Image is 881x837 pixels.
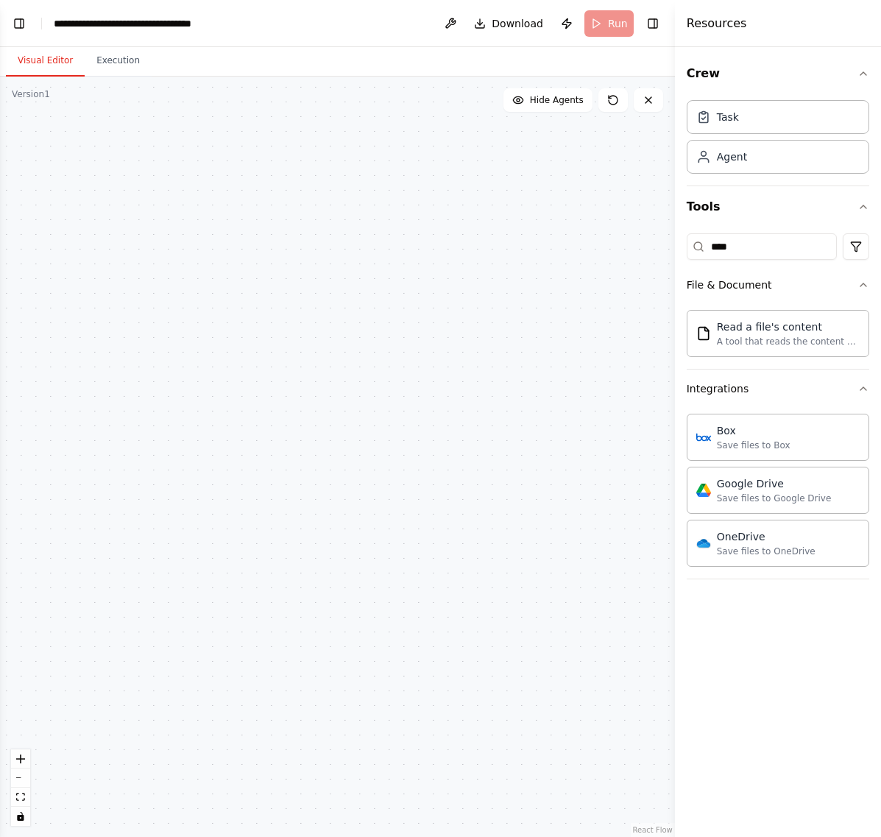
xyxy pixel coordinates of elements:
[687,408,869,579] div: Integrations
[11,769,30,788] button: zoom out
[11,807,30,826] button: toggle interactivity
[717,319,860,334] div: Read a file's content
[11,749,30,826] div: React Flow controls
[696,326,711,341] img: FileReadTool
[687,278,772,292] div: File & Document
[530,94,584,106] span: Hide Agents
[717,529,815,544] div: OneDrive
[633,826,673,834] a: React Flow attribution
[643,13,663,34] button: Hide right sidebar
[687,381,749,396] div: Integrations
[696,483,711,498] img: Google Drive
[503,88,592,112] button: Hide Agents
[9,13,29,34] button: Show left sidebar
[687,266,869,304] button: File & Document
[687,304,869,369] div: File & Document
[687,94,869,186] div: Crew
[85,46,152,77] button: Execution
[717,439,790,451] div: Save files to Box
[468,10,549,37] button: Download
[696,430,711,445] img: Box
[11,788,30,807] button: fit view
[687,15,747,32] h4: Resources
[717,149,747,164] div: Agent
[717,492,832,504] div: Save files to Google Drive
[717,423,790,438] div: Box
[687,53,869,94] button: Crew
[717,336,860,347] div: A tool that reads the content of a file. To use this tool, provide a 'file_path' parameter with t...
[717,110,739,124] div: Task
[492,16,543,31] span: Download
[717,476,832,491] div: Google Drive
[687,186,869,227] button: Tools
[687,370,869,408] button: Integrations
[12,88,50,100] div: Version 1
[6,46,85,77] button: Visual Editor
[54,16,191,31] nav: breadcrumb
[687,227,869,591] div: Tools
[696,536,711,551] img: OneDrive
[11,749,30,769] button: zoom in
[717,545,815,557] div: Save files to OneDrive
